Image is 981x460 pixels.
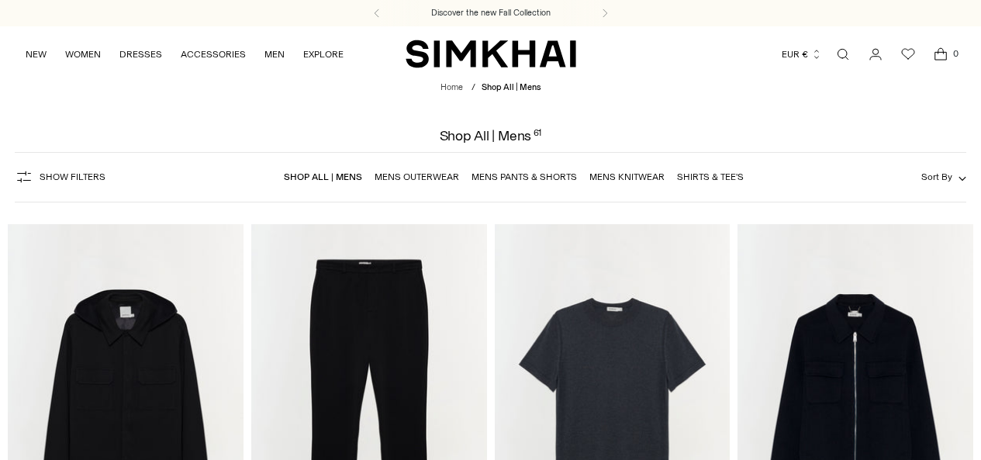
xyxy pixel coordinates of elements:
button: Sort By [921,168,966,185]
a: Shirts & Tee's [677,171,744,182]
span: Show Filters [40,171,105,182]
span: Shop All | Mens [482,82,541,92]
button: Show Filters [15,164,105,189]
nav: breadcrumbs [440,81,541,95]
a: Mens Outerwear [375,171,459,182]
a: Shop All | Mens [284,171,362,182]
a: MEN [264,37,285,71]
nav: Linked collections [284,161,744,193]
a: Discover the new Fall Collection [431,7,551,19]
a: Wishlist [893,39,924,70]
a: Open search modal [827,39,858,70]
span: 0 [948,47,962,61]
a: Go to the account page [860,39,891,70]
a: NEW [26,37,47,71]
div: / [472,81,475,95]
div: 61 [534,129,542,143]
a: Open cart modal [925,39,956,70]
a: SIMKHAI [406,39,576,69]
a: ACCESSORIES [181,37,246,71]
a: DRESSES [119,37,162,71]
a: EXPLORE [303,37,344,71]
a: Mens Pants & Shorts [472,171,577,182]
a: Mens Knitwear [589,171,665,182]
span: Sort By [921,171,952,182]
h1: Shop All | Mens [440,129,542,143]
button: EUR € [782,37,822,71]
a: Home [440,82,463,92]
a: WOMEN [65,37,101,71]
